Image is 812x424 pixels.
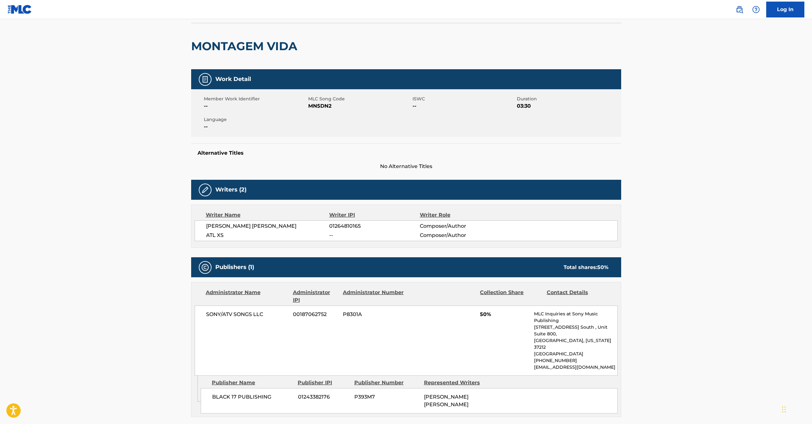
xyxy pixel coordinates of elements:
[293,311,338,318] span: 00187062752
[206,311,288,318] span: SONY/ATV SONGS LLC
[298,379,350,387] div: Publisher IPI
[752,6,760,13] img: help
[480,311,529,318] span: 50%
[215,76,251,83] h5: Work Detail
[547,289,608,304] div: Contact Details
[750,3,762,16] div: Help
[191,39,301,53] h2: MONTAGEM VIDA
[343,289,405,304] div: Administrator Number
[420,232,502,239] span: Composer/Author
[424,379,489,387] div: Represented Writers
[534,311,617,324] p: MLC Inquiries at Sony Music Publishing
[212,393,293,401] span: BLACK 17 PUBLISHING
[293,289,338,304] div: Administrator IPI
[517,96,620,102] span: Duration
[329,232,420,239] span: --
[308,102,411,110] span: MN5DN2
[201,186,209,194] img: Writers
[204,102,307,110] span: --
[206,211,330,219] div: Writer Name
[329,211,420,219] div: Writer IPI
[564,264,608,271] div: Total shares:
[354,379,419,387] div: Publisher Number
[534,324,617,337] p: [STREET_ADDRESS] South , Unit Suite 800,
[413,102,515,110] span: --
[480,289,542,304] div: Collection Share
[215,186,246,193] h5: Writers (2)
[198,150,615,156] h5: Alternative Titles
[534,357,617,364] p: [PHONE_NUMBER]
[597,264,608,270] span: 50 %
[212,379,293,387] div: Publisher Name
[201,264,209,271] img: Publishers
[201,76,209,83] img: Work Detail
[298,393,350,401] span: 01243382176
[517,102,620,110] span: 03:30
[736,6,743,13] img: search
[206,289,288,304] div: Administrator Name
[413,96,515,102] span: ISWC
[354,393,419,401] span: P393M7
[308,96,411,102] span: MLC Song Code
[329,222,420,230] span: 01264810165
[782,400,786,419] div: Drag
[204,123,307,131] span: --
[204,96,307,102] span: Member Work Identifier
[206,232,330,239] span: ATL XS
[733,3,746,16] a: Public Search
[8,5,32,14] img: MLC Logo
[766,2,804,17] a: Log In
[191,163,621,170] span: No Alternative Titles
[420,211,502,219] div: Writer Role
[215,264,254,271] h5: Publishers (1)
[343,311,405,318] span: P8301A
[534,364,617,371] p: [EMAIL_ADDRESS][DOMAIN_NAME]
[424,394,468,407] span: [PERSON_NAME] [PERSON_NAME]
[206,222,330,230] span: [PERSON_NAME] [PERSON_NAME]
[780,394,812,424] iframe: Chat Widget
[420,222,502,230] span: Composer/Author
[204,116,307,123] span: Language
[534,337,617,351] p: [GEOGRAPHIC_DATA], [US_STATE] 37212
[534,351,617,357] p: [GEOGRAPHIC_DATA]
